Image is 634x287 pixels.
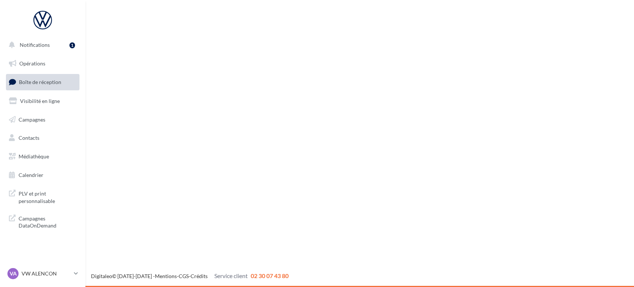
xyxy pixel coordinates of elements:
span: © [DATE]-[DATE] - - - [91,273,289,279]
span: Campagnes DataOnDemand [19,213,77,229]
a: Campagnes DataOnDemand [4,210,81,232]
span: Notifications [20,42,50,48]
span: Campagnes [19,116,45,122]
span: Service client [214,272,248,279]
a: CGS [179,273,189,279]
a: Opérations [4,56,81,71]
span: Boîte de réception [19,79,61,85]
div: 1 [69,42,75,48]
span: Visibilité en ligne [20,98,60,104]
a: VA VW ALENCON [6,267,79,281]
span: 02 30 07 43 80 [251,272,289,279]
a: Digitaleo [91,273,112,279]
a: Médiathèque [4,149,81,164]
span: Opérations [19,60,45,67]
a: Visibilité en ligne [4,93,81,109]
a: Crédits [191,273,208,279]
span: Médiathèque [19,153,49,159]
a: Campagnes [4,112,81,128]
a: Calendrier [4,167,81,183]
p: VW ALENCON [22,270,71,277]
a: Mentions [155,273,177,279]
span: Calendrier [19,172,43,178]
a: Boîte de réception [4,74,81,90]
a: Contacts [4,130,81,146]
button: Notifications 1 [4,37,78,53]
span: VA [10,270,17,277]
span: PLV et print personnalisable [19,188,77,204]
span: Contacts [19,135,39,141]
a: PLV et print personnalisable [4,186,81,207]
